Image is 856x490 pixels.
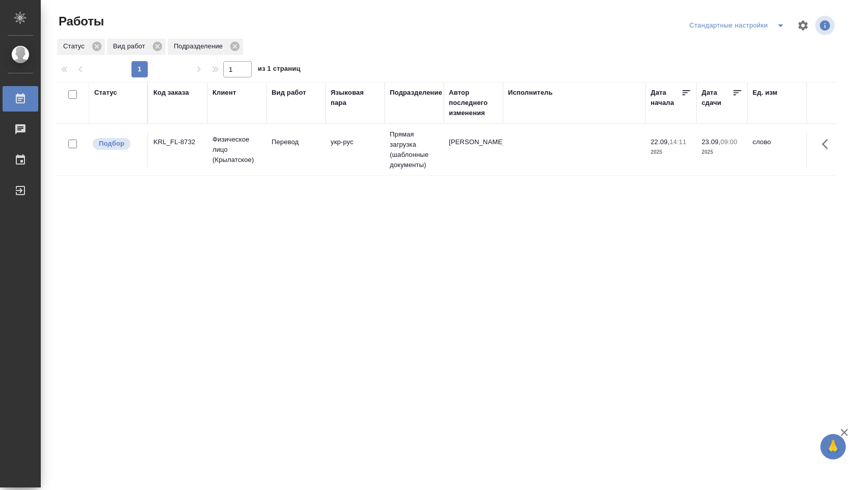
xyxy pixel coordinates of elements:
p: 2025 [702,147,742,157]
span: 🙏 [824,436,842,457]
button: 🙏 [820,434,846,459]
div: Ед. изм [753,88,778,98]
p: 09:00 [720,138,737,146]
p: Вид работ [113,41,149,51]
div: Вид работ [272,88,306,98]
div: Вид работ [107,39,166,55]
div: Языковая пара [331,88,380,108]
div: KRL_FL-8732 [153,137,202,147]
div: Подразделение [390,88,442,98]
p: 22.09, [651,138,670,146]
div: Клиент [212,88,236,98]
p: Подразделение [174,41,226,51]
div: Код заказа [153,88,189,98]
div: split button [687,17,791,34]
div: Статус [94,88,117,98]
div: Исполнитель [508,88,553,98]
td: Прямая загрузка (шаблонные документы) [385,124,444,175]
p: 2025 [651,147,691,157]
div: Статус [57,39,105,55]
div: Подразделение [168,39,243,55]
div: Можно подбирать исполнителей [92,137,142,151]
button: Здесь прячутся важные кнопки [816,132,840,156]
td: укр-рус [326,132,385,168]
span: Работы [56,13,104,30]
span: из 1 страниц [258,63,301,77]
p: 14:11 [670,138,686,146]
p: Статус [63,41,88,51]
p: 23.09, [702,138,720,146]
p: Физическое лицо (Крылатское) [212,134,261,165]
div: Автор последнего изменения [449,88,498,118]
p: Перевод [272,137,320,147]
div: Дата начала [651,88,681,108]
div: Дата сдачи [702,88,732,108]
td: [PERSON_NAME] [444,132,503,168]
td: слово [747,132,807,168]
span: Посмотреть информацию [815,16,837,35]
p: Подбор [99,139,124,149]
span: Настроить таблицу [791,13,815,38]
